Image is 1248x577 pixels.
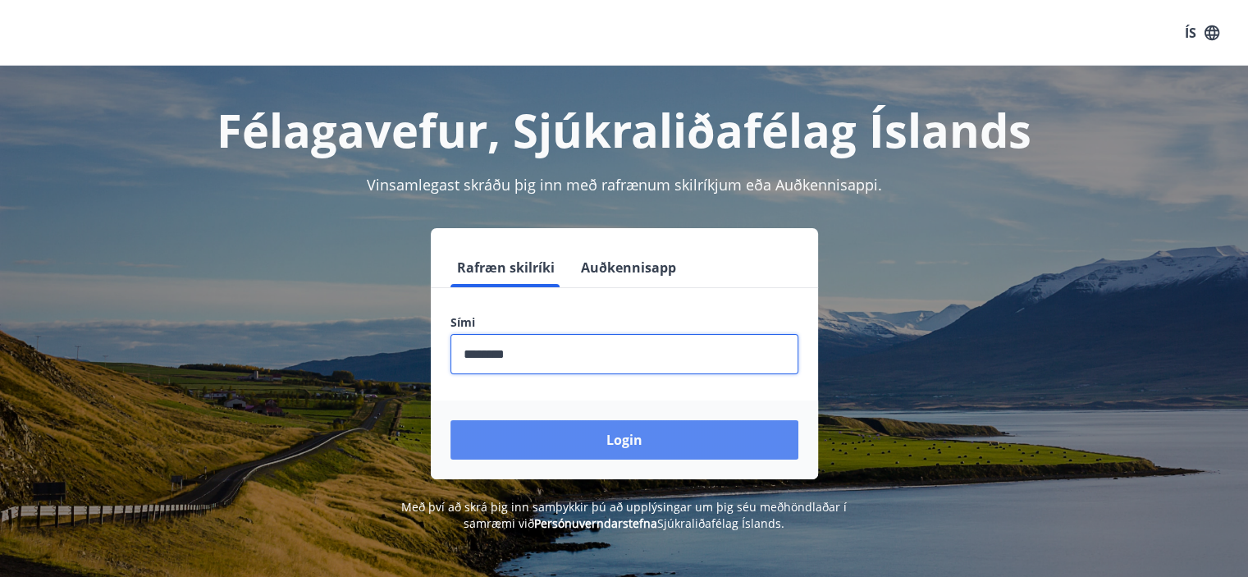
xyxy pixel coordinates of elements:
span: Með því að skrá þig inn samþykkir þú að upplýsingar um þig séu meðhöndlaðar í samræmi við Sjúkral... [401,499,847,531]
h1: Félagavefur, Sjúkraliðafélag Íslands [53,98,1195,161]
button: Rafræn skilríki [450,248,561,287]
label: Sími [450,314,798,331]
button: Auðkennisapp [574,248,683,287]
button: Login [450,420,798,460]
a: Persónuverndarstefna [534,515,657,531]
button: ÍS [1176,18,1228,48]
span: Vinsamlegast skráðu þig inn með rafrænum skilríkjum eða Auðkennisappi. [367,175,882,195]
